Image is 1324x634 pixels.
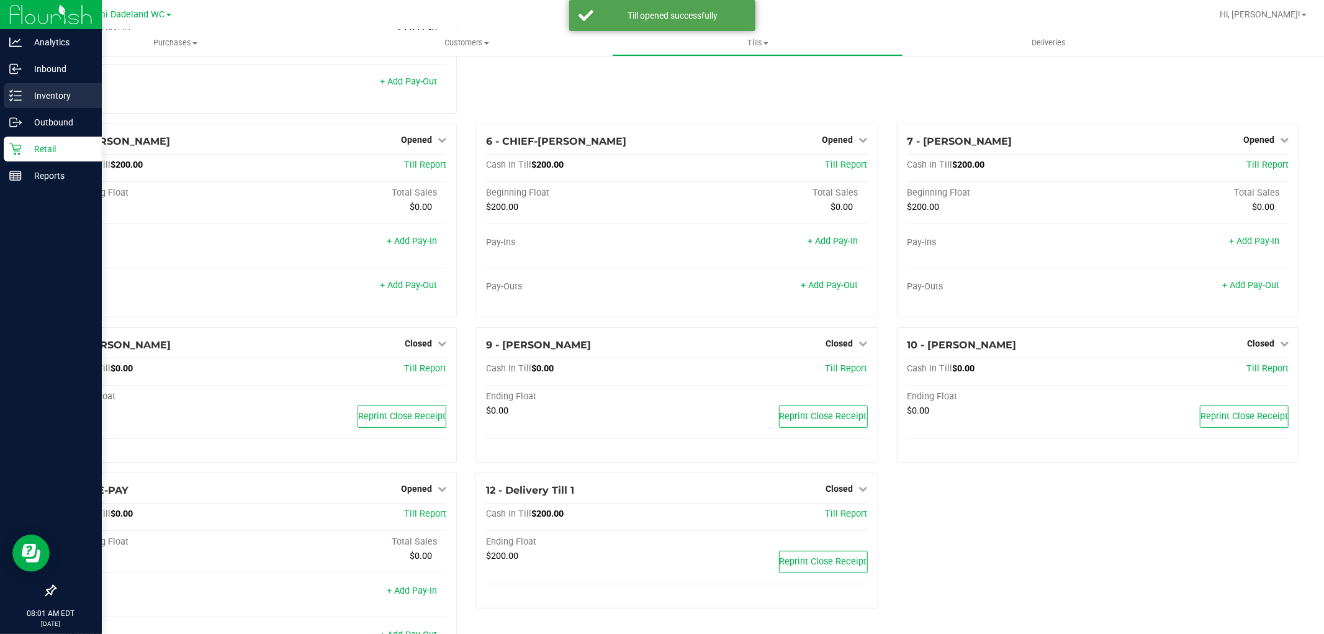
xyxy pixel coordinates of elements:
[9,143,22,155] inline-svg: Retail
[531,509,564,519] span: $200.00
[826,363,868,374] a: Till Report
[531,363,554,374] span: $0.00
[9,36,22,48] inline-svg: Analytics
[826,484,853,494] span: Closed
[486,160,531,170] span: Cash In Till
[486,188,677,199] div: Beginning Float
[65,237,256,248] div: Pay-Ins
[1200,405,1289,428] button: Reprint Close Receipt
[65,188,256,199] div: Beginning Float
[110,160,143,170] span: $200.00
[531,160,564,170] span: $200.00
[380,76,437,87] a: + Add Pay-Out
[907,391,1098,402] div: Ending Float
[831,202,853,212] span: $0.00
[612,30,903,56] a: Tills
[30,37,321,48] span: Purchases
[9,63,22,75] inline-svg: Inbound
[486,484,574,496] span: 12 - Delivery Till 1
[358,411,446,422] span: Reprint Close Receipt
[65,135,170,147] span: 5 - [PERSON_NAME]
[826,509,868,519] a: Till Report
[410,202,432,212] span: $0.00
[486,363,531,374] span: Cash In Till
[801,280,858,291] a: + Add Pay-Out
[907,339,1017,351] span: 10 - [PERSON_NAME]
[808,236,858,247] a: + Add Pay-In
[405,338,432,348] span: Closed
[65,391,256,402] div: Ending Float
[826,160,868,170] a: Till Report
[110,509,133,519] span: $0.00
[486,339,591,351] span: 9 - [PERSON_NAME]
[1247,338,1274,348] span: Closed
[907,237,1098,248] div: Pay-Ins
[486,509,531,519] span: Cash In Till
[65,78,256,89] div: Pay-Outs
[9,89,22,102] inline-svg: Inventory
[1222,280,1279,291] a: + Add Pay-Out
[1229,236,1279,247] a: + Add Pay-In
[9,116,22,129] inline-svg: Outbound
[779,405,868,428] button: Reprint Close Receipt
[1246,363,1289,374] a: Till Report
[12,535,50,572] iframe: Resource center
[486,135,626,147] span: 6 - CHIEF-[PERSON_NAME]
[256,188,446,199] div: Total Sales
[322,37,611,48] span: Customers
[358,405,446,428] button: Reprint Close Receipt
[404,509,446,519] a: Till Report
[780,411,867,422] span: Reprint Close Receipt
[1243,135,1274,145] span: Opened
[1098,188,1289,199] div: Total Sales
[486,551,518,561] span: $200.00
[65,587,256,598] div: Pay-Ins
[65,339,171,351] span: 8 - [PERSON_NAME]
[410,551,432,561] span: $0.00
[22,142,96,156] p: Retail
[404,363,446,374] a: Till Report
[22,61,96,76] p: Inbound
[256,537,446,548] div: Total Sales
[401,135,432,145] span: Opened
[65,281,256,292] div: Pay-Outs
[907,202,940,212] span: $200.00
[1200,411,1288,422] span: Reprint Close Receipt
[822,135,853,145] span: Opened
[65,537,256,548] div: Beginning Float
[953,160,985,170] span: $200.00
[486,202,518,212] span: $200.00
[22,168,96,183] p: Reports
[1015,37,1083,48] span: Deliveries
[380,280,437,291] a: + Add Pay-Out
[6,619,96,628] p: [DATE]
[907,405,930,416] span: $0.00
[83,9,165,20] span: Miami Dadeland WC
[22,115,96,130] p: Outbound
[404,160,446,170] span: Till Report
[780,556,867,567] span: Reprint Close Receipt
[22,35,96,50] p: Analytics
[486,405,508,416] span: $0.00
[1246,160,1289,170] a: Till Report
[903,30,1194,56] a: Deliveries
[6,608,96,619] p: 08:01 AM EDT
[1220,9,1300,19] span: Hi, [PERSON_NAME]!
[486,281,677,292] div: Pay-Outs
[486,237,677,248] div: Pay-Ins
[907,160,953,170] span: Cash In Till
[110,363,133,374] span: $0.00
[907,188,1098,199] div: Beginning Float
[1252,202,1274,212] span: $0.00
[907,363,953,374] span: Cash In Till
[953,363,975,374] span: $0.00
[387,586,437,596] a: + Add Pay-In
[9,170,22,182] inline-svg: Reports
